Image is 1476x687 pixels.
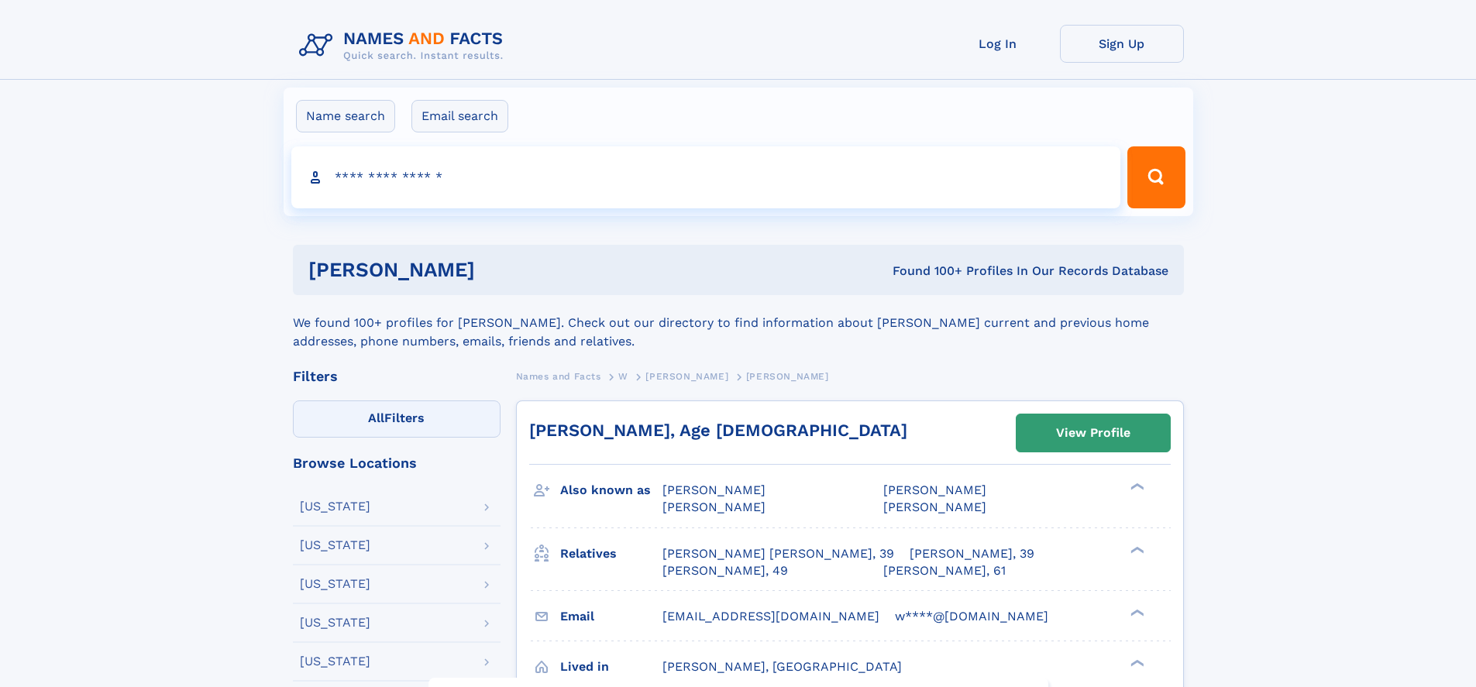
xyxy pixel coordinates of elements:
[296,100,395,132] label: Name search
[368,410,384,425] span: All
[560,541,662,567] h3: Relatives
[1056,415,1130,451] div: View Profile
[293,295,1184,351] div: We found 100+ profiles for [PERSON_NAME]. Check out our directory to find information about [PERS...
[662,545,894,562] a: [PERSON_NAME] [PERSON_NAME], 39
[746,371,829,382] span: [PERSON_NAME]
[683,263,1168,280] div: Found 100+ Profiles In Our Records Database
[662,483,766,497] span: [PERSON_NAME]
[293,25,516,67] img: Logo Names and Facts
[662,659,902,674] span: [PERSON_NAME], [GEOGRAPHIC_DATA]
[1017,414,1170,452] a: View Profile
[293,456,501,470] div: Browse Locations
[618,366,628,386] a: W
[560,477,662,503] h3: Also known as
[1127,607,1145,617] div: ❯
[662,562,788,579] a: [PERSON_NAME], 49
[936,25,1060,63] a: Log In
[300,539,370,551] div: [US_STATE]
[560,654,662,680] h3: Lived in
[293,369,501,383] div: Filters
[910,545,1034,562] a: [PERSON_NAME], 39
[1127,658,1145,668] div: ❯
[1127,482,1145,492] div: ❯
[300,578,370,590] div: [US_STATE]
[645,366,728,386] a: [PERSON_NAME]
[1127,146,1185,208] button: Search Button
[300,655,370,668] div: [US_STATE]
[529,421,907,440] a: [PERSON_NAME], Age [DEMOGRAPHIC_DATA]
[883,483,986,497] span: [PERSON_NAME]
[560,603,662,630] h3: Email
[883,562,1006,579] a: [PERSON_NAME], 61
[300,617,370,629] div: [US_STATE]
[308,260,684,280] h1: [PERSON_NAME]
[411,100,508,132] label: Email search
[1127,544,1145,555] div: ❯
[883,500,986,514] span: [PERSON_NAME]
[1060,25,1184,63] a: Sign Up
[662,609,879,623] span: [EMAIL_ADDRESS][DOMAIN_NAME]
[291,146,1121,208] input: search input
[516,366,601,386] a: Names and Facts
[618,371,628,382] span: W
[300,500,370,513] div: [US_STATE]
[662,500,766,514] span: [PERSON_NAME]
[645,371,728,382] span: [PERSON_NAME]
[293,400,501,438] label: Filters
